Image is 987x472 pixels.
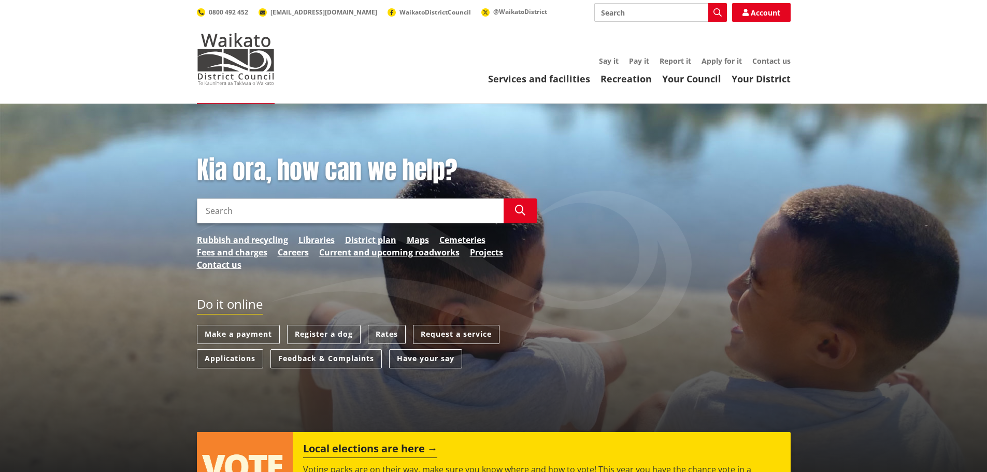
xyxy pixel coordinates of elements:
[488,73,590,85] a: Services and facilities
[197,246,267,259] a: Fees and charges
[594,3,727,22] input: Search input
[368,325,406,344] a: Rates
[481,7,547,16] a: @WaikatoDistrict
[197,234,288,246] a: Rubbish and recycling
[319,246,460,259] a: Current and upcoming roadworks
[389,349,462,368] a: Have your say
[197,33,275,85] img: Waikato District Council - Te Kaunihera aa Takiwaa o Waikato
[599,56,619,66] a: Say it
[413,325,499,344] a: Request a service
[470,246,503,259] a: Projects
[629,56,649,66] a: Pay it
[702,56,742,66] a: Apply for it
[388,8,471,17] a: WaikatoDistrictCouncil
[197,8,248,17] a: 0800 492 452
[197,349,263,368] a: Applications
[197,198,504,223] input: Search input
[345,234,396,246] a: District plan
[752,56,791,66] a: Contact us
[278,246,309,259] a: Careers
[209,8,248,17] span: 0800 492 452
[197,325,280,344] a: Make a payment
[732,73,791,85] a: Your District
[197,297,263,315] h2: Do it online
[662,73,721,85] a: Your Council
[407,234,429,246] a: Maps
[303,442,437,458] h2: Local elections are here
[287,325,361,344] a: Register a dog
[439,234,485,246] a: Cemeteries
[197,259,241,271] a: Contact us
[270,8,377,17] span: [EMAIL_ADDRESS][DOMAIN_NAME]
[259,8,377,17] a: [EMAIL_ADDRESS][DOMAIN_NAME]
[493,7,547,16] span: @WaikatoDistrict
[399,8,471,17] span: WaikatoDistrictCouncil
[197,155,537,185] h1: Kia ora, how can we help?
[732,3,791,22] a: Account
[270,349,382,368] a: Feedback & Complaints
[298,234,335,246] a: Libraries
[600,73,652,85] a: Recreation
[660,56,691,66] a: Report it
